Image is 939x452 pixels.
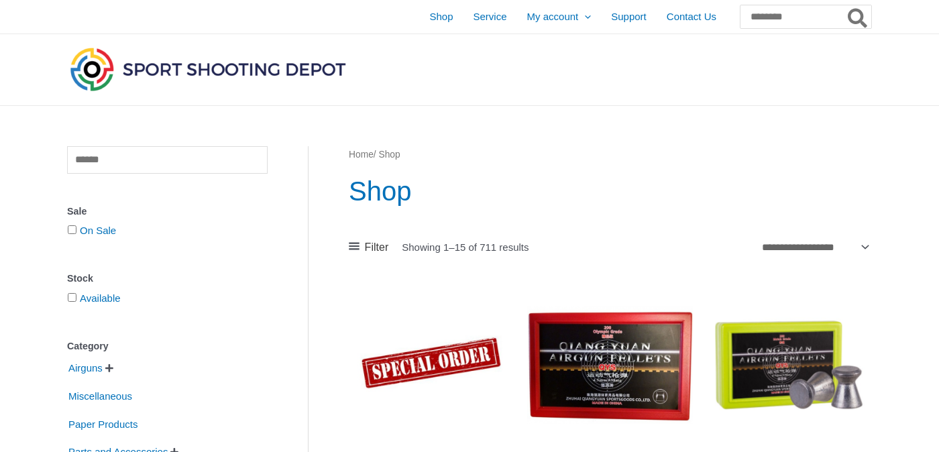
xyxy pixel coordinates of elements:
[349,237,388,258] a: Filter
[757,237,871,257] select: Shop order
[67,337,268,356] div: Category
[527,282,692,447] img: QYS Olympic Pellets
[706,282,871,447] img: QYS Match Pellets
[845,5,871,28] button: Search
[402,242,529,252] p: Showing 1–15 of 711 results
[67,357,104,380] span: Airguns
[349,282,514,447] img: Special Order Item
[80,292,121,304] a: Available
[80,225,116,236] a: On Sale
[67,385,133,408] span: Miscellaneous
[67,413,139,436] span: Paper Products
[68,225,76,234] input: On Sale
[67,417,139,429] a: Paper Products
[67,361,104,373] a: Airguns
[67,269,268,288] div: Stock
[365,237,389,258] span: Filter
[349,172,871,210] h1: Shop
[67,202,268,221] div: Sale
[349,150,374,160] a: Home
[105,363,113,373] span: 
[68,293,76,302] input: Available
[349,146,871,164] nav: Breadcrumb
[67,390,133,401] a: Miscellaneous
[67,44,349,94] img: Sport Shooting Depot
